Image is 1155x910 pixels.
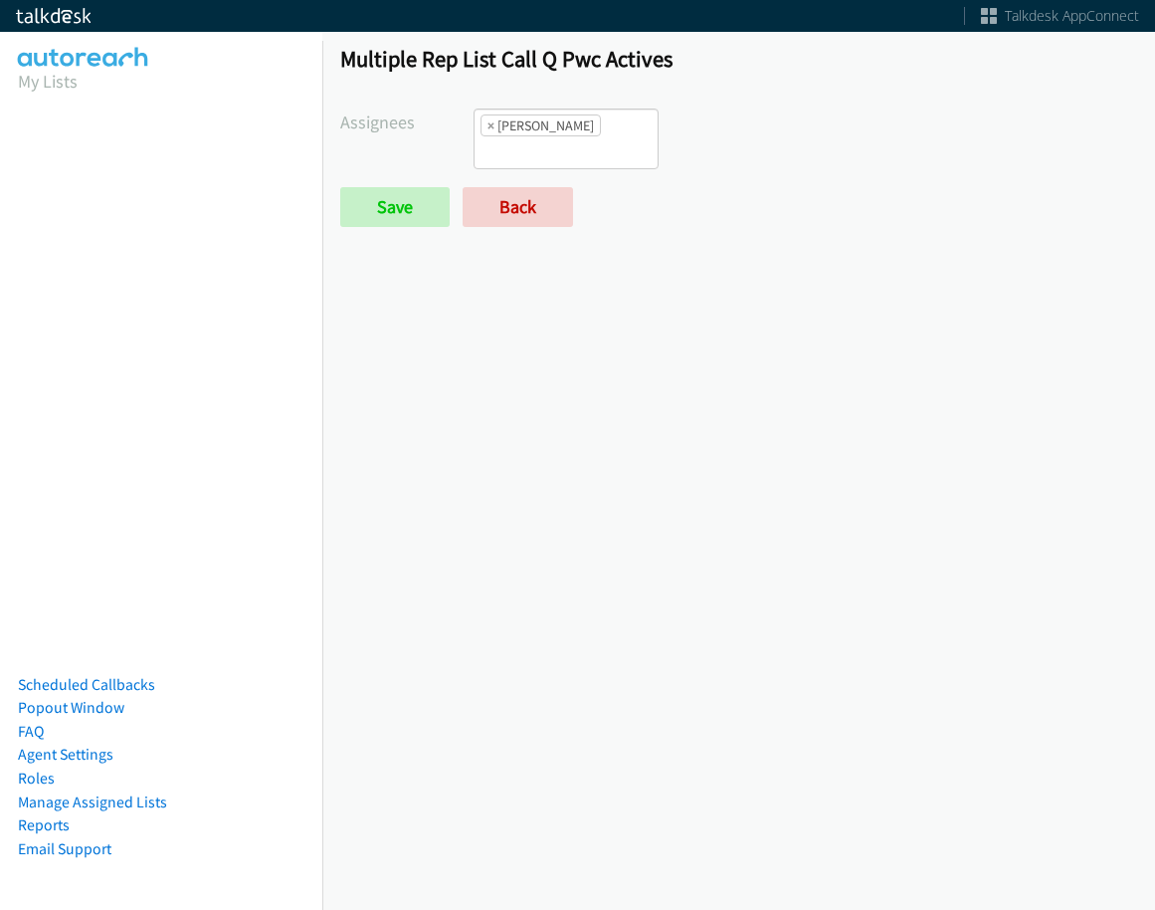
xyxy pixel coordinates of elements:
[18,815,70,834] a: Reports
[340,187,450,227] input: Save
[18,698,124,717] a: Popout Window
[18,70,78,93] a: My Lists
[463,187,573,227] a: Back
[18,769,55,788] a: Roles
[18,839,111,858] a: Email Support
[18,793,167,811] a: Manage Assigned Lists
[18,722,44,741] a: FAQ
[18,675,155,694] a: Scheduled Callbacks
[481,114,601,136] li: Amber Ramos
[340,109,474,135] label: Assignees
[340,45,1137,73] h1: Multiple Rep List Call Q Pwc Actives
[981,6,1139,26] a: Talkdesk AppConnect
[18,745,113,764] a: Agent Settings
[487,115,494,135] span: ×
